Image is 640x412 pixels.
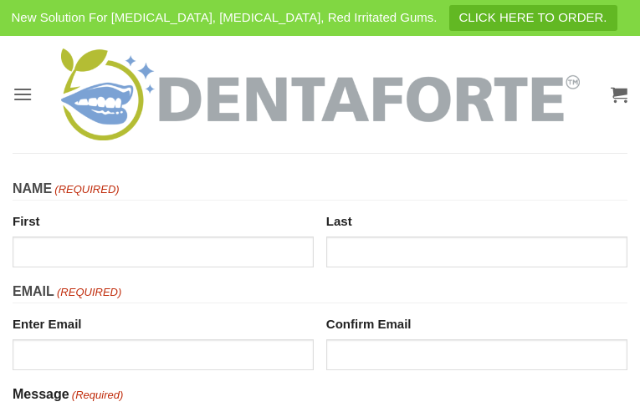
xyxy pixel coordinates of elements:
[55,284,121,302] span: (Required)
[13,178,627,201] legend: Name
[449,5,617,31] a: CLICK HERE TO ORDER.
[611,76,627,113] a: View cart
[13,310,314,334] label: Enter Email
[13,207,314,231] label: First
[326,310,627,334] label: Confirm Email
[13,281,627,303] legend: Email
[326,207,627,231] label: Last
[13,74,33,114] a: Menu
[13,384,123,405] label: Message
[61,48,580,140] img: DENTAFORTE™
[70,387,123,404] span: (Required)
[54,181,120,199] span: (Required)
